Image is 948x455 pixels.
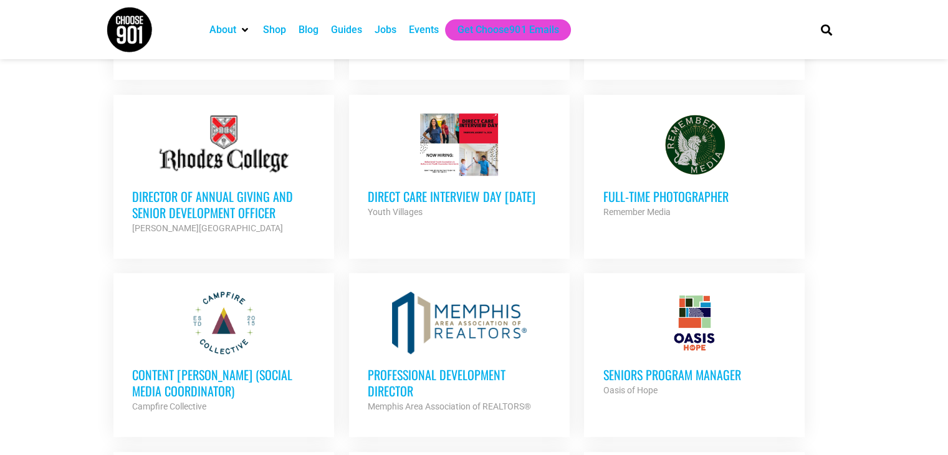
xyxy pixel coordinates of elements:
[203,19,799,41] nav: Main nav
[409,22,439,37] a: Events
[132,366,315,399] h3: Content [PERSON_NAME] (Social Media Coordinator)
[263,22,286,37] a: Shop
[816,19,836,40] div: Search
[603,385,657,395] strong: Oasis of Hope
[603,207,670,217] strong: Remember Media
[132,188,315,221] h3: Director of Annual Giving and Senior Development Officer
[368,401,531,411] strong: Memphis Area Association of REALTORS®
[457,22,558,37] a: Get Choose901 Emails
[603,366,786,383] h3: Seniors Program Manager
[584,95,805,238] a: Full-Time Photographer Remember Media
[209,22,236,37] a: About
[368,207,423,217] strong: Youth Villages
[299,22,318,37] a: Blog
[331,22,362,37] a: Guides
[113,95,334,254] a: Director of Annual Giving and Senior Development Officer [PERSON_NAME][GEOGRAPHIC_DATA]
[113,273,334,433] a: Content [PERSON_NAME] (Social Media Coordinator) Campfire Collective
[349,95,570,238] a: Direct Care Interview Day [DATE] Youth Villages
[603,188,786,204] h3: Full-Time Photographer
[132,401,206,411] strong: Campfire Collective
[132,223,283,233] strong: [PERSON_NAME][GEOGRAPHIC_DATA]
[368,366,551,399] h3: Professional Development Director
[368,188,551,204] h3: Direct Care Interview Day [DATE]
[203,19,257,41] div: About
[349,273,570,433] a: Professional Development Director Memphis Area Association of REALTORS®
[375,22,396,37] a: Jobs
[584,273,805,416] a: Seniors Program Manager Oasis of Hope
